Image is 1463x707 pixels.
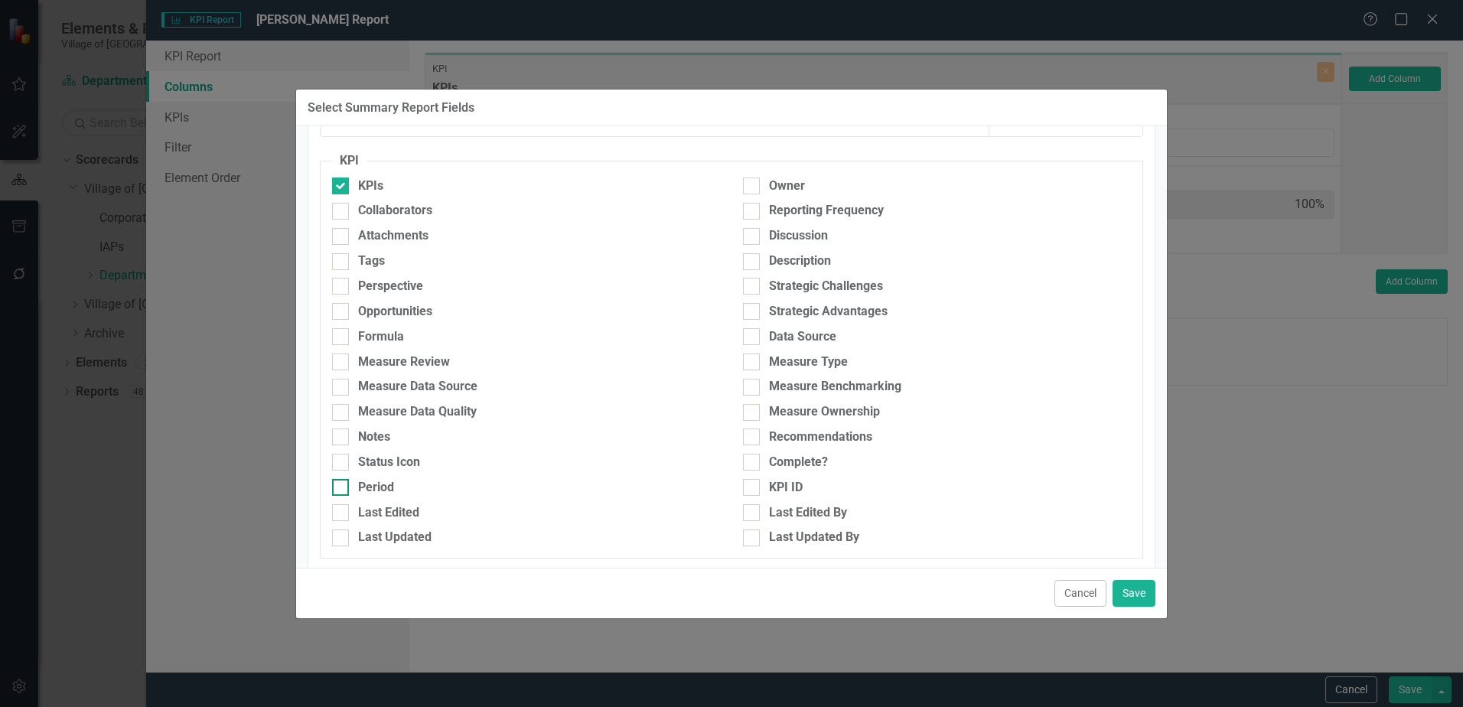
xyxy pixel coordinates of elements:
[769,353,848,371] div: Measure Type
[769,227,828,245] div: Discussion
[358,227,428,245] div: Attachments
[332,152,367,170] legend: KPI
[769,378,901,396] div: Measure Benchmarking
[769,178,805,195] div: Owner
[358,278,423,295] div: Perspective
[769,252,831,270] div: Description
[358,328,404,346] div: Formula
[358,252,385,270] div: Tags
[769,328,836,346] div: Data Source
[769,504,847,522] div: Last Edited By
[358,504,419,522] div: Last Edited
[358,178,383,195] div: KPIs
[769,428,872,446] div: Recommendations
[358,479,394,497] div: Period
[358,454,420,471] div: Status Icon
[358,303,432,321] div: Opportunities
[358,428,390,446] div: Notes
[358,353,450,371] div: Measure Review
[358,378,477,396] div: Measure Data Source
[358,202,432,220] div: Collaborators
[1054,580,1106,607] button: Cancel
[769,403,880,421] div: Measure Ownership
[769,479,803,497] div: KPI ID
[1113,580,1155,607] button: Save
[308,101,474,115] div: Select Summary Report Fields
[769,529,859,546] div: Last Updated By
[769,278,883,295] div: Strategic Challenges
[769,303,888,321] div: Strategic Advantages
[358,529,432,546] div: Last Updated
[358,403,477,421] div: Measure Data Quality
[769,454,828,471] div: Complete?
[769,202,884,220] div: Reporting Frequency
